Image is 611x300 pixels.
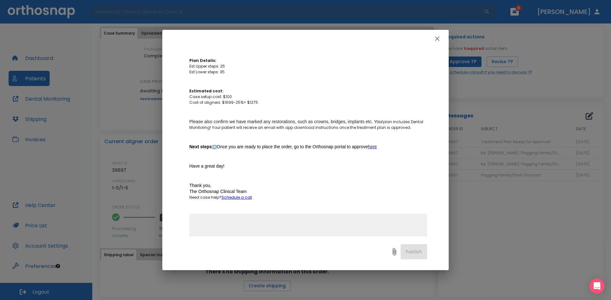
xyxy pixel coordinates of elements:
[221,195,252,200] a: Schedule a call
[189,119,383,124] span: Please also confirm we have marked any restorations, such as crowns, bridges, implants etc. Your
[189,88,427,105] p: Case setup cost: $100 Cost of aligners: $1699-25%= $1275
[189,58,216,63] strong: Plan Details:
[217,144,368,149] span: Once you are ready to place the order, go to the Orthosnap portal to approve
[189,58,427,75] p: Est Upper steps: 25 Est Lower steps: 35
[189,119,427,130] p: plan includes Dental Monitoring! Your patient will receive an email with app download instruction...
[368,144,377,149] span: here
[189,144,212,149] strong: Next steps
[189,183,211,188] span: Thank you,
[189,189,247,194] span: The Orthosnap Clinical Team
[189,183,427,200] p: Need case help?
[189,163,225,169] span: Have a great day!
[368,144,377,150] a: here
[589,278,605,294] div: Open Intercom Messenger
[189,88,223,94] strong: Estimated cost:
[212,145,217,149] span: ➡️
